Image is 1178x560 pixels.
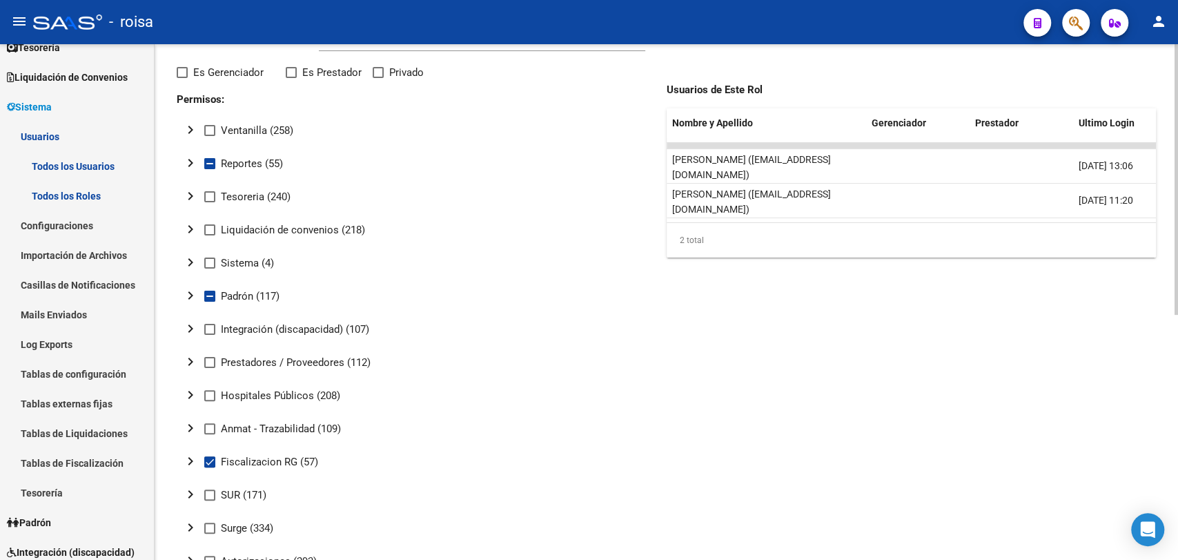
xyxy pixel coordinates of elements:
[866,108,970,138] datatable-header-cell: Gerenciador
[672,189,831,215] span: [PERSON_NAME] ([EMAIL_ADDRESS][DOMAIN_NAME])
[177,448,204,476] button: toggle undefined
[109,7,153,37] span: - roisa
[182,188,199,204] mat-icon: chevron_right
[872,117,926,128] span: Gerenciador
[193,64,264,81] span: Es Gerenciador
[1073,108,1156,138] datatable-header-cell: Ultimo Login
[221,421,341,437] span: Anmat - Trazabilidad (109)
[182,354,199,370] mat-icon: chevron_right
[182,420,199,436] mat-icon: chevron_right
[221,354,371,371] span: Prestadores / Proveedores (112)
[221,189,291,205] span: Tesoreria (240)
[970,108,1073,138] datatable-header-cell: Prestador
[11,13,28,30] mat-icon: menu
[177,117,204,144] button: toggle undefined
[177,382,204,409] button: toggle undefined
[672,154,831,181] span: [PERSON_NAME] ([EMAIL_ADDRESS][DOMAIN_NAME])
[177,415,204,443] button: toggle undefined
[182,519,199,536] mat-icon: chevron_right
[182,486,199,503] mat-icon: chevron_right
[177,92,218,107] p: Permisos:
[7,515,51,530] span: Padrón
[221,487,266,503] span: SUR (171)
[177,183,204,211] button: toggle undefined
[221,255,274,271] span: Sistema (4)
[667,82,814,97] p: Usuarios de Este Rol
[7,40,60,55] span: Tesorería
[177,349,204,376] button: toggle undefined
[302,64,362,81] span: Es Prestador
[7,99,52,115] span: Sistema
[182,287,199,304] mat-icon: chevron_right
[975,117,1019,128] span: Prestador
[221,454,318,470] span: Fiscalizacion RG (57)
[182,387,199,403] mat-icon: chevron_right
[177,481,204,509] button: toggle undefined
[177,282,204,310] button: toggle undefined
[221,520,273,537] span: Surge (334)
[221,321,369,338] span: Integración (discapacidad) (107)
[221,387,340,404] span: Hospitales Públicos (208)
[667,108,866,138] datatable-header-cell: Nombre y Apellido
[1131,513,1164,546] div: Open Intercom Messenger
[7,70,128,85] span: Liquidación de Convenios
[389,64,424,81] span: Privado
[667,223,1157,258] div: 2 total
[1079,117,1135,128] span: Ultimo Login
[221,288,279,305] span: Padrón (117)
[1079,195,1133,206] span: [DATE] 11:20
[177,514,204,542] button: toggle undefined
[177,150,204,177] button: toggle undefined
[221,155,283,172] span: Reportes (55)
[182,122,199,138] mat-icon: chevron_right
[177,249,204,277] button: toggle undefined
[182,254,199,271] mat-icon: chevron_right
[177,216,204,244] button: toggle undefined
[182,320,199,337] mat-icon: chevron_right
[182,221,199,238] mat-icon: chevron_right
[7,545,135,560] span: Integración (discapacidad)
[182,155,199,171] mat-icon: chevron_right
[1079,160,1133,171] span: [DATE] 13:06
[672,117,753,128] span: Nombre y Apellido
[182,453,199,470] mat-icon: chevron_right
[221,122,293,139] span: Ventanilla (258)
[177,316,204,343] button: toggle undefined
[221,222,365,238] span: Liquidación de convenios (218)
[1150,13,1167,30] mat-icon: person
